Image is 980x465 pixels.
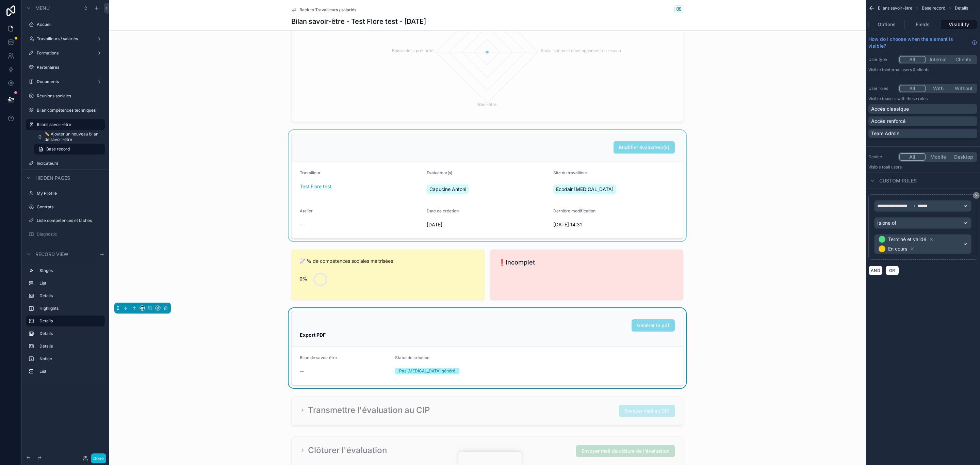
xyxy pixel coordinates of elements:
[39,306,102,311] label: Highlights
[871,118,905,125] p: Accès renforcé
[926,153,951,161] button: Mobile
[45,131,101,142] span: ✏️ Ajouter un nouveau bilan de savoir-être
[37,79,94,84] label: Documents
[888,245,907,252] span: En cours
[37,108,103,113] label: Bilan compétences techniques
[37,191,103,196] label: My Profile
[37,65,103,70] label: Partenaires
[879,177,917,184] span: Custom rules
[926,85,951,92] button: With
[941,20,977,29] button: Visibility
[868,57,896,62] label: User type
[871,130,899,137] p: Team Admin
[39,293,102,299] label: Details
[37,122,101,127] label: Bilans savoir-être
[951,85,976,92] button: Without
[39,268,102,273] label: Stages
[300,332,326,338] strong: Export PDF
[922,5,945,11] span: Base record
[868,164,977,170] p: Visible to
[291,7,356,13] a: Back to Travailleurs / salariés
[35,5,50,12] span: Menu
[871,106,909,112] p: Accès classique
[39,318,99,324] label: Details
[46,146,70,152] span: Base record
[874,217,971,229] button: Is one of
[22,262,109,384] div: scrollable content
[37,204,103,210] label: Contrats
[868,20,905,29] button: Options
[868,86,896,91] label: User roles
[34,144,105,155] a: Base record
[868,36,977,49] a: How do I choose when the element is visible?
[899,85,926,92] button: All
[878,5,912,11] span: Bilans savoir-être
[37,22,103,27] label: Accueil
[868,36,969,49] span: How do I choose when the element is visible?
[886,164,902,170] span: all users
[885,266,899,275] button: OR
[34,131,105,142] a: ✏️ Ajouter un nouveau bilan de savoir-être
[886,67,929,72] span: Internal users & clients
[37,231,103,237] label: Diagnostic
[37,93,103,99] label: Réunions sociales
[874,234,971,254] button: Terminé et validéEn cours
[868,154,896,160] label: Device
[899,56,926,63] button: All
[37,36,94,42] label: Travailleurs / salariés
[299,7,356,13] span: Back to Travailleurs / salariés
[868,96,977,101] p: Visible to
[291,17,426,26] h1: Bilan savoir-être - Test Flore test - [DATE]
[905,20,941,29] button: Fields
[951,56,976,63] button: Clients
[35,251,68,258] span: Record view
[37,161,103,166] label: Indicateurs
[39,369,102,374] label: List
[37,218,103,223] label: Liste compétences et tâches
[39,280,102,286] label: List
[888,236,926,243] span: Terminé et validé
[951,153,976,161] button: Desktop
[395,355,429,360] span: Statut de création
[300,355,337,360] span: Bilan de savoir être
[955,5,968,11] span: Details
[899,153,926,161] button: All
[868,266,883,275] button: AND
[886,96,928,101] span: Users with these roles
[37,50,94,56] label: Formations
[39,356,102,362] label: Notice
[35,175,70,181] span: Hidden pages
[300,368,304,375] span: --
[877,220,896,226] span: Is one of
[926,56,951,63] button: Internal
[39,331,102,336] label: Details
[868,67,977,73] p: Visible to
[399,368,455,374] div: Pas [MEDICAL_DATA] généré
[888,268,897,273] span: OR
[91,453,106,463] button: Done
[39,343,102,349] label: Details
